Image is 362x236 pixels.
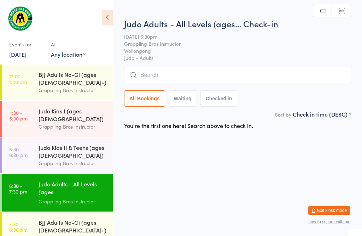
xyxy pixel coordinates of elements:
div: Judo Kids II & Teens (ages [DEMOGRAPHIC_DATA]) [39,144,107,159]
time: 12:00 - 1:00 pm [9,73,27,85]
span: Wollongong [124,47,340,54]
a: [DATE] [9,50,27,58]
a: 6:30 -7:30 pmJudo Adults - All Levels (ages [DEMOGRAPHIC_DATA]+)Grappling Bros Instructor [2,174,113,212]
div: Events for [9,39,44,50]
time: 5:30 - 6:30 pm [9,146,28,158]
input: Search [124,67,351,83]
time: 7:30 - 8:30 pm [9,221,28,232]
button: Waiting [169,90,197,107]
div: Any location [51,50,86,58]
label: Sort by [275,111,291,118]
div: BJJ Adults No-Gi (ages [DEMOGRAPHIC_DATA]+) [39,218,107,234]
button: Checked in [200,90,238,107]
button: All Bookings [124,90,165,107]
div: Grappling Bros Instructor [39,86,107,94]
div: Grappling Bros Instructor [39,159,107,167]
a: 4:30 -5:30 pmJudo Kids I (ages [DEMOGRAPHIC_DATA])Grappling Bros Instructor [2,101,113,137]
div: Check in time (DESC) [293,110,351,118]
time: 4:30 - 5:30 pm [9,110,28,121]
div: Grappling Bros Instructor [39,123,107,131]
time: 6:30 - 7:30 pm [9,183,27,194]
div: Judo Kids I (ages [DEMOGRAPHIC_DATA]) [39,107,107,123]
div: Judo Adults - All Levels (ages [DEMOGRAPHIC_DATA]+) [39,180,107,197]
span: Judo - Adults [124,54,351,61]
button: Exit kiosk mode [308,206,350,215]
div: At [51,39,86,50]
a: 12:00 -1:00 pmBJJ Adults No-Gi (ages [DEMOGRAPHIC_DATA]+)Grappling Bros Instructor [2,64,113,100]
div: BJJ Adults No-Gi (ages [DEMOGRAPHIC_DATA]+) [39,71,107,86]
div: You're the first one here! Search above to check in. [124,122,253,129]
span: [DATE] 6:30pm [124,33,340,40]
img: Grappling Bros Wollongong [7,5,34,32]
div: Grappling Bros Instructor [39,197,107,206]
button: how to secure with pin [308,219,350,224]
a: 5:30 -6:30 pmJudo Kids II & Teens (ages [DEMOGRAPHIC_DATA])Grappling Bros Instructor [2,137,113,173]
span: Grappling Bros Instructor [124,40,340,47]
h2: Judo Adults - All Levels (ages… Check-in [124,18,351,29]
